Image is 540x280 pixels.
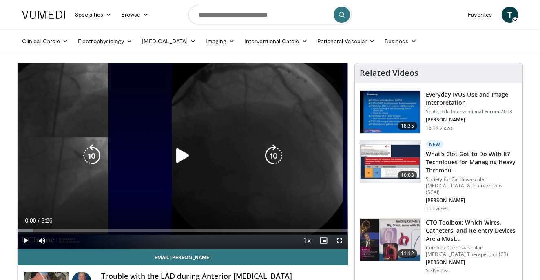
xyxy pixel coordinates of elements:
[360,141,420,183] img: 9bafbb38-b40d-4e9d-b4cb-9682372bf72c.150x105_q85_crop-smart_upscale.jpg
[17,33,73,49] a: Clinical Cardio
[332,232,348,249] button: Fullscreen
[426,176,518,196] p: Society for Cardiovascular [MEDICAL_DATA] & Interventions (SCAI)
[398,171,417,179] span: 10:03
[426,108,518,115] p: Scottsdale Interventional Forum 2013
[360,219,420,261] img: 69ae726e-f27f-4496-b005-e28b95c37244.150x105_q85_crop-smart_upscale.jpg
[315,232,332,249] button: Enable picture-in-picture mode
[426,140,444,148] p: New
[426,150,518,174] h3: What's Clot Got to Do With It? Techniques for Managing Heavy Thrombu…
[502,7,518,23] a: T
[18,63,348,249] video-js: Video Player
[25,217,36,224] span: 0:00
[426,90,518,107] h3: Everyday IVUS Use and Image Interpretation
[18,249,348,265] a: Email [PERSON_NAME]
[380,33,421,49] a: Business
[360,140,518,212] a: 10:03 New What's Clot Got to Do With It? Techniques for Managing Heavy Thrombu… Society for Cardi...
[73,33,137,49] a: Electrophysiology
[360,91,420,133] img: dTBemQywLidgNXR34xMDoxOjA4MTsiGN.150x105_q85_crop-smart_upscale.jpg
[463,7,497,23] a: Favorites
[360,90,518,134] a: 18:35 Everyday IVUS Use and Image Interpretation Scottsdale Interventional Forum 2013 [PERSON_NAM...
[426,245,518,258] p: Complex Cardiovascular [MEDICAL_DATA] Therapeutics (C3)
[239,33,312,49] a: Interventional Cardio
[34,232,50,249] button: Mute
[70,7,116,23] a: Specialties
[426,259,518,266] p: [PERSON_NAME]
[188,5,352,24] input: Search topics, interventions
[22,11,65,19] img: VuMedi Logo
[398,122,417,130] span: 18:35
[299,232,315,249] button: Playback Rate
[426,218,518,243] h3: CTO Toolbox: Which Wires, Catheters, and Re-entry Devices Are a Must…
[426,125,453,131] p: 16.1K views
[426,267,450,274] p: 5.3K views
[360,68,418,78] h4: Related Videos
[426,197,518,204] p: [PERSON_NAME]
[201,33,239,49] a: Imaging
[312,33,380,49] a: Peripheral Vascular
[426,117,518,123] p: [PERSON_NAME]
[426,205,449,212] p: 111 views
[398,249,417,258] span: 11:12
[18,232,34,249] button: Play
[41,217,52,224] span: 3:26
[360,218,518,274] a: 11:12 CTO Toolbox: Which Wires, Catheters, and Re-entry Devices Are a Must… Complex Cardiovascula...
[38,217,40,224] span: /
[18,229,348,232] div: Progress Bar
[116,7,154,23] a: Browse
[137,33,201,49] a: [MEDICAL_DATA]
